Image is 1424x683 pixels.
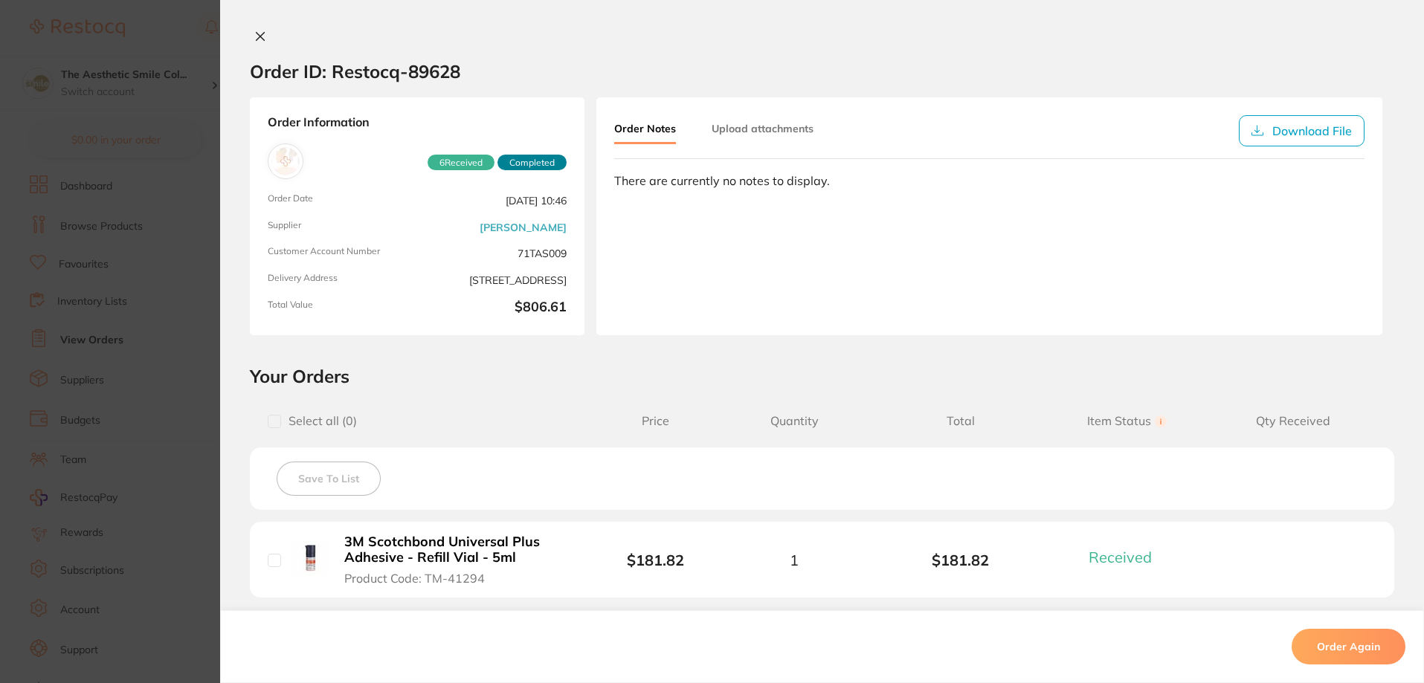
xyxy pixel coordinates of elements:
[614,115,676,144] button: Order Notes
[423,246,567,261] span: 71TAS009
[1210,414,1376,428] span: Qty Received
[423,193,567,208] span: [DATE] 10:46
[250,60,460,82] h2: Order ID: Restocq- 89628
[877,551,1044,569] b: $181.82
[277,462,381,496] button: Save To List
[344,534,574,565] b: 3M Scotchbond Universal Plus Adhesive - Refill Vial - 5ml
[627,551,684,569] b: $181.82
[1292,629,1405,664] button: Order Again
[268,273,411,288] span: Delivery Address
[268,300,411,317] span: Total Value
[1089,548,1152,566] span: Received
[711,414,877,428] span: Quantity
[423,300,567,317] b: $806.61
[790,551,799,569] span: 1
[340,534,579,586] button: 3M Scotchbond Universal Plus Adhesive - Refill Vial - 5ml Product Code: TM-41294
[600,414,711,428] span: Price
[250,365,1394,387] h2: Your Orders
[292,540,329,577] img: 3M Scotchbond Universal Plus Adhesive - Refill Vial - 5ml
[1084,548,1170,566] button: Received
[268,115,567,132] strong: Order Information
[1044,414,1211,428] span: Item Status
[877,414,1044,428] span: Total
[268,220,411,235] span: Supplier
[268,246,411,261] span: Customer Account Number
[712,115,814,142] button: Upload attachments
[1239,115,1365,146] button: Download File
[344,572,485,585] span: Product Code: TM-41294
[428,155,494,171] span: Received
[480,221,567,233] a: [PERSON_NAME]
[268,193,411,208] span: Order Date
[281,414,357,428] span: Select all ( 0 )
[423,273,567,288] span: [STREET_ADDRESS]
[497,155,567,171] span: Completed
[614,174,1365,187] div: There are currently no notes to display.
[271,147,300,175] img: Henry Schein Halas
